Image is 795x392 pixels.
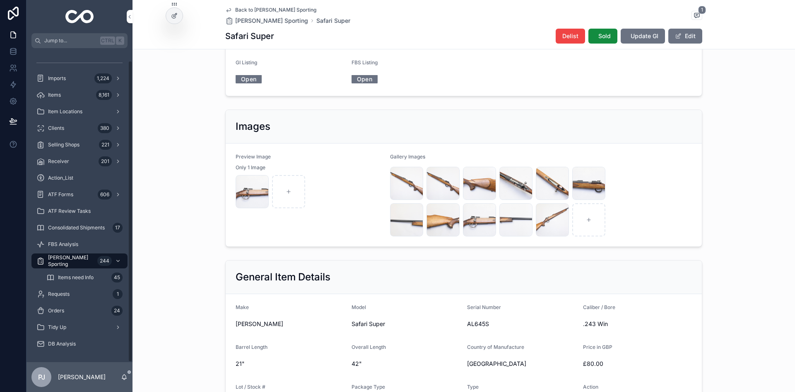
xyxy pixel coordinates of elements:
div: scrollable content [26,48,132,362]
span: Serial Number [467,304,501,310]
span: Item Locations [48,108,82,115]
span: Requests [48,291,70,297]
div: 606 [98,190,112,200]
div: 1,224 [94,73,112,83]
div: 45 [111,273,123,282]
a: Receiver201 [31,154,128,169]
span: 42" [352,360,461,368]
span: PJ [38,372,45,382]
div: 24 [111,306,123,316]
span: Type [467,384,479,390]
h2: General Item Details [236,270,330,284]
a: Requests1 [31,287,128,302]
a: Consolidated Shipments17 [31,220,128,235]
button: Sold [588,29,617,44]
h1: Safari Super [225,30,274,42]
span: Price in GBP [583,344,612,350]
span: Country of Manufacture [467,344,524,350]
h2: Images [236,120,270,133]
button: 1 [691,11,702,21]
a: FBS Analysis [31,237,128,252]
a: Items8,161 [31,88,128,102]
span: [PERSON_NAME] Sporting [48,254,94,268]
span: Update GI [631,32,658,40]
span: DB Analysis [48,341,76,347]
span: [GEOGRAPHIC_DATA] [467,360,576,368]
a: [PERSON_NAME] Sporting244 [31,253,128,268]
a: Tidy Up [31,320,128,335]
button: Delist [556,29,585,44]
span: 1 [698,6,706,14]
div: 8,161 [96,90,112,100]
span: Caliber / Bore [583,304,615,310]
span: FBS Analysis [48,241,78,248]
img: App logo [65,10,94,23]
span: Action [583,384,598,390]
span: Lot / Stock # [236,384,265,390]
a: ATF Forms606 [31,187,128,202]
span: ATF Forms [48,191,73,198]
button: Jump to...CtrlK [31,33,128,48]
a: Open [352,73,378,85]
div: 1 [113,289,123,299]
span: .243 Win [583,320,692,328]
div: 244 [97,256,112,266]
span: Preview Image [236,153,271,160]
a: [PERSON_NAME] Sporting [225,17,308,25]
span: Sold [598,32,611,40]
span: Clients [48,125,64,131]
span: Orders [48,307,64,314]
div: 221 [99,140,112,150]
p: [PERSON_NAME] [58,373,106,381]
span: Only 1 Image [236,164,265,171]
span: Receiver [48,158,69,165]
span: Consolidated Shipments [48,224,105,231]
span: Action_List [48,175,73,181]
span: Imports [48,75,66,82]
a: Imports1,224 [31,71,128,86]
div: 201 [99,156,112,166]
span: Items need Info [58,274,94,281]
span: Tidy Up [48,324,66,331]
a: Action_List [31,170,128,185]
span: Jump to... [44,37,97,44]
div: 17 [113,223,123,233]
span: AL645S [467,320,576,328]
span: £80.00 [583,360,692,368]
span: Make [236,304,249,310]
span: [PERSON_NAME] [236,320,345,328]
span: ATF Review Tasks [48,208,91,214]
span: Safari Super [352,320,461,328]
span: Delist [562,32,578,40]
a: Open [236,73,262,85]
div: 380 [98,123,112,133]
span: [PERSON_NAME] Sporting [235,17,308,25]
span: Barrel Length [236,344,267,350]
span: Model [352,304,366,310]
span: Back to [PERSON_NAME] Sporting [235,7,316,13]
span: Selling Shops [48,141,79,148]
span: FBS Listing [352,59,378,66]
a: Item Locations [31,104,128,119]
span: Package Type [352,384,385,390]
a: ATF Review Tasks [31,204,128,219]
a: Safari Super [316,17,350,25]
a: Back to [PERSON_NAME] Sporting [225,7,316,13]
span: Items [48,92,61,98]
a: DB Analysis [31,336,128,351]
span: 21" [236,360,345,368]
span: Gallery Images [390,153,425,160]
span: Ctrl [100,37,115,45]
span: Overall Length [352,344,386,350]
span: K [117,37,123,44]
a: Clients380 [31,121,128,136]
button: Edit [668,29,702,44]
span: GI Listing [236,59,257,66]
button: Update GI [621,29,665,44]
a: Selling Shops221 [31,137,128,152]
a: Orders24 [31,303,128,318]
a: Items need Info45 [41,270,128,285]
